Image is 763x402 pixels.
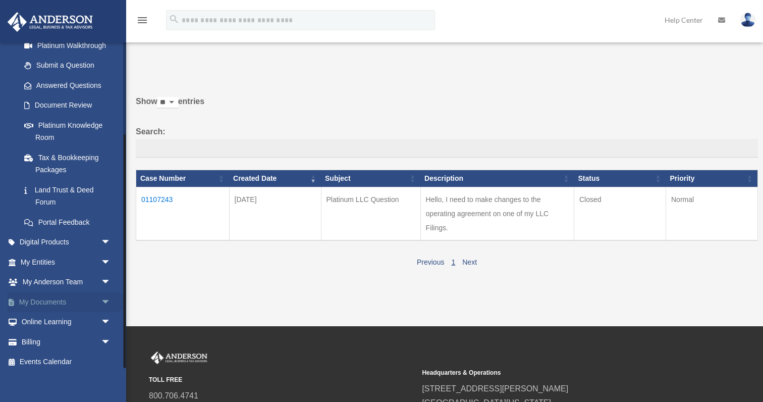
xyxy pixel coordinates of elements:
[136,125,758,158] label: Search:
[157,97,178,109] select: Showentries
[321,170,420,187] th: Subject: activate to sort column ascending
[417,258,444,266] a: Previous
[451,258,455,266] a: 1
[136,14,148,26] i: menu
[7,292,126,312] a: My Documentsarrow_drop_down
[574,187,666,241] td: Closed
[462,258,477,266] a: Next
[422,384,568,393] a: [STREET_ADDRESS][PERSON_NAME]
[740,13,755,27] img: User Pic
[14,212,121,232] a: Portal Feedback
[7,272,126,292] a: My Anderson Teamarrow_drop_down
[14,115,121,147] a: Platinum Knowledge Room
[101,232,121,253] span: arrow_drop_down
[666,187,757,241] td: Normal
[7,232,126,253] a: Digital Productsarrow_drop_down
[420,187,574,241] td: Hello, I need to make changes to the operating agreement on one of my LLC Filings.
[7,252,126,272] a: My Entitiesarrow_drop_down
[666,170,757,187] th: Priority: activate to sort column ascending
[101,312,121,333] span: arrow_drop_down
[14,75,116,95] a: Answered Questions
[321,187,420,241] td: Platinum LLC Question
[7,312,126,332] a: Online Learningarrow_drop_down
[14,180,121,212] a: Land Trust & Deed Forum
[14,95,121,116] a: Document Review
[5,12,96,32] img: Anderson Advisors Platinum Portal
[14,56,121,76] a: Submit a Question
[169,14,180,25] i: search
[420,170,574,187] th: Description: activate to sort column ascending
[136,139,758,158] input: Search:
[229,187,321,241] td: [DATE]
[14,147,121,180] a: Tax & Bookkeeping Packages
[149,375,415,385] small: TOLL FREE
[7,332,126,352] a: Billingarrow_drop_down
[136,94,758,119] label: Show entries
[136,187,230,241] td: 01107243
[149,351,209,365] img: Anderson Advisors Platinum Portal
[101,252,121,273] span: arrow_drop_down
[101,292,121,313] span: arrow_drop_down
[229,170,321,187] th: Created Date: activate to sort column ascending
[136,170,230,187] th: Case Number: activate to sort column ascending
[101,272,121,293] span: arrow_drop_down
[136,18,148,26] a: menu
[7,352,126,372] a: Events Calendar
[14,35,121,56] a: Platinum Walkthrough
[422,368,688,378] small: Headquarters & Operations
[574,170,666,187] th: Status: activate to sort column ascending
[101,332,121,353] span: arrow_drop_down
[149,391,198,400] a: 800.706.4741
